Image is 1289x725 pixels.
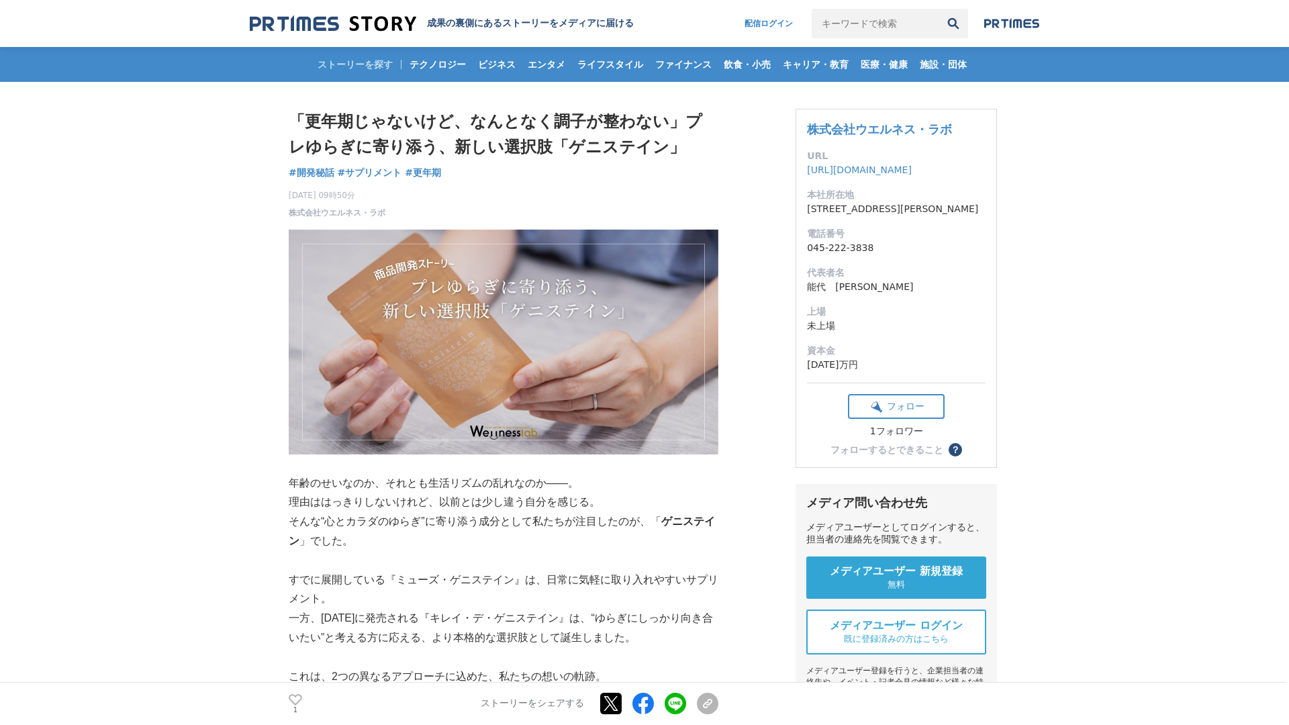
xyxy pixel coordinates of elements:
[830,619,963,633] span: メディアユーザー ログイン
[473,47,521,82] a: ビジネス
[404,58,471,70] span: テクノロジー
[405,166,441,179] span: #更年期
[289,707,302,714] p: 1
[914,58,972,70] span: 施設・団体
[939,9,968,38] button: 検索
[289,512,718,551] p: そんな“心とカラダのゆらぎ”に寄り添う成分として私たちが注目したのが、「 」でした。
[807,149,986,163] dt: URL
[984,18,1039,29] img: prtimes
[807,358,986,372] dd: [DATE]万円
[806,665,986,722] div: メディアユーザー登録を行うと、企業担当者の連絡先や、イベント・記者会見の情報など様々な特記情報を閲覧できます。 ※内容はストーリー・プレスリリースにより異なります。
[848,394,945,419] button: フォロー
[855,58,913,70] span: 医療・健康
[830,565,963,579] span: メディアユーザー 新規登録
[572,58,649,70] span: ライフスタイル
[807,164,912,175] a: [URL][DOMAIN_NAME]
[718,58,776,70] span: 飲食・小売
[473,58,521,70] span: ビジネス
[951,445,960,454] span: ？
[848,426,945,438] div: 1フォロワー
[289,571,718,610] p: すでに展開している『ミューズ・ゲニステイン』は、日常に気軽に取り入れやすいサプリメント。
[807,241,986,255] dd: 045-222-3838
[427,17,634,30] h2: 成果の裏側にあるストーリーをメディアに届ける
[807,280,986,294] dd: 能代 [PERSON_NAME]
[405,166,441,180] a: #更年期
[830,445,943,454] div: フォローするとできること
[855,47,913,82] a: 医療・健康
[807,344,986,358] dt: 資本金
[806,522,986,546] div: メディアユーザーとしてログインすると、担当者の連絡先を閲覧できます。
[522,47,571,82] a: エンタメ
[289,667,718,687] p: これは、2つの異なるアプローチに込めた、私たちの想いの軌跡。
[338,166,402,180] a: #サプリメント
[807,305,986,319] dt: 上場
[650,47,717,82] a: ファイナンス
[289,230,718,454] img: thumbnail_b0089fe0-73f0-11f0-aab0-07febd24d75d.png
[289,189,385,201] span: [DATE] 09時50分
[807,266,986,280] dt: 代表者名
[949,443,962,456] button: ？
[807,188,986,202] dt: 本社所在地
[806,557,986,599] a: メディアユーザー 新規登録 無料
[812,9,939,38] input: キーワードで検索
[289,474,718,493] p: 年齢のせいなのか、それとも生活リズムの乱れなのか――。
[481,698,584,710] p: ストーリーをシェアする
[250,15,416,33] img: 成果の裏側にあるストーリーをメディアに届ける
[777,47,854,82] a: キャリア・教育
[807,227,986,241] dt: 電話番号
[777,58,854,70] span: キャリア・教育
[844,633,949,645] span: 既に登録済みの方はこちら
[289,493,718,512] p: 理由ははっきりしないけれど、以前とは少し違う自分を感じる。
[289,166,334,180] a: #開発秘話
[807,202,986,216] dd: [STREET_ADDRESS][PERSON_NAME]
[289,516,715,546] strong: ゲニステイン
[806,495,986,511] div: メディア問い合わせ先
[888,579,905,591] span: 無料
[522,58,571,70] span: エンタメ
[807,319,986,333] dd: 未上場
[250,15,634,33] a: 成果の裏側にあるストーリーをメディアに届ける 成果の裏側にあるストーリーをメディアに届ける
[289,609,718,648] p: 一方、[DATE]に発売される『キレイ・デ・ゲニステイン』は、“ゆらぎにしっかり向き合いたい”と考える方に応える、より本格的な選択肢として誕生しました。
[289,166,334,179] span: #開発秘話
[650,58,717,70] span: ファイナンス
[731,9,806,38] a: 配信ログイン
[289,109,718,160] h1: 「更年期じゃないけど、なんとなく調子が整わない」プレゆらぎに寄り添う、新しい選択肢「ゲニステイン」
[289,207,385,219] a: 株式会社ウエルネス・ラボ
[806,610,986,655] a: メディアユーザー ログイン 既に登録済みの方はこちら
[914,47,972,82] a: 施設・団体
[572,47,649,82] a: ライフスタイル
[807,122,952,136] a: 株式会社ウエルネス・ラボ
[338,166,402,179] span: #サプリメント
[718,47,776,82] a: 飲食・小売
[404,47,471,82] a: テクノロジー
